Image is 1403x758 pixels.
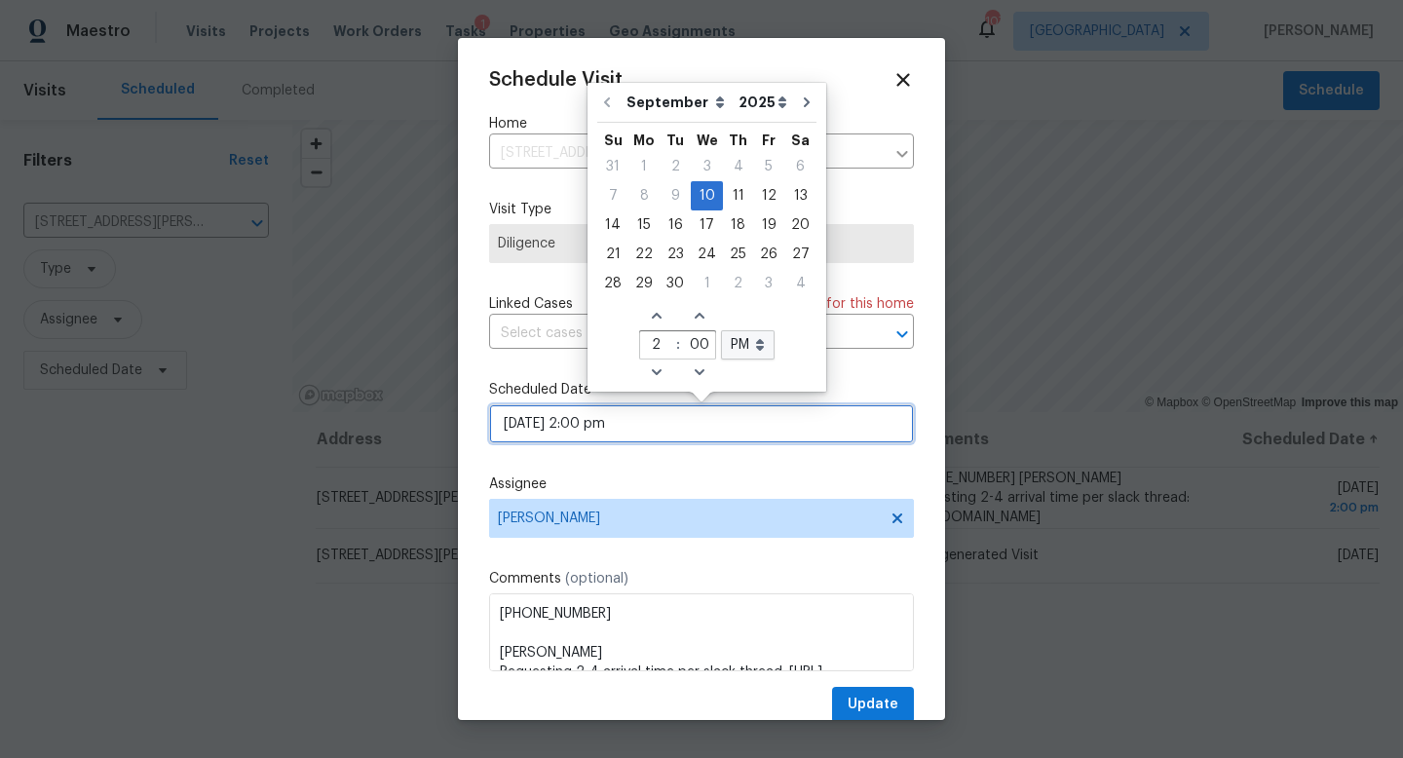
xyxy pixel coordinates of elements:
[660,153,691,180] div: 2
[597,152,628,181] div: Sun Aug 31 2025
[723,153,753,180] div: 4
[691,182,723,209] div: 10
[889,321,916,348] button: Open
[597,240,628,269] div: Sun Sep 21 2025
[753,269,784,298] div: Fri Oct 03 2025
[683,360,715,387] span: Decrease minutes
[628,153,660,180] div: 1
[628,241,660,268] div: 22
[691,211,723,239] div: 17
[597,210,628,240] div: Sun Sep 14 2025
[753,210,784,240] div: Fri Sep 19 2025
[597,153,628,180] div: 31
[489,593,914,671] textarea: [PHONE_NUMBER] [PERSON_NAME] Requesting 2-4 arrival time per slack thread: [URL][DOMAIN_NAME]
[892,69,914,91] span: Close
[660,152,691,181] div: Tue Sep 02 2025
[734,88,792,117] select: Year
[691,152,723,181] div: Wed Sep 03 2025
[498,511,880,526] span: [PERSON_NAME]
[628,181,660,210] div: Mon Sep 08 2025
[784,269,816,298] div: Sat Oct 04 2025
[723,269,753,298] div: Thu Oct 02 2025
[784,241,816,268] div: 27
[729,133,747,147] abbr: Thursday
[753,181,784,210] div: Fri Sep 12 2025
[753,240,784,269] div: Fri Sep 26 2025
[753,270,784,297] div: 3
[784,182,816,209] div: 13
[792,83,821,122] button: Go to next month
[660,181,691,210] div: Tue Sep 09 2025
[660,211,691,239] div: 16
[683,332,715,360] input: minutes
[597,211,628,239] div: 14
[791,133,810,147] abbr: Saturday
[640,303,672,330] span: Increase hours (12hr clock)
[697,133,718,147] abbr: Wednesday
[489,404,914,443] input: M/D/YYYY
[633,133,655,147] abbr: Monday
[784,211,816,239] div: 20
[723,182,753,209] div: 11
[784,240,816,269] div: Sat Sep 27 2025
[489,474,914,494] label: Assignee
[597,269,628,298] div: Sun Sep 28 2025
[660,182,691,209] div: 9
[640,332,672,360] input: hours (12hr clock)
[753,152,784,181] div: Fri Sep 05 2025
[628,152,660,181] div: Mon Sep 01 2025
[832,687,914,723] button: Update
[597,241,628,268] div: 21
[592,83,622,122] button: Go to previous month
[784,270,816,297] div: 4
[784,210,816,240] div: Sat Sep 20 2025
[489,319,859,349] input: Select cases
[489,294,573,314] span: Linked Cases
[683,303,715,330] span: Increase minutes
[848,693,898,717] span: Update
[628,270,660,297] div: 29
[597,270,628,297] div: 28
[498,234,905,253] span: Diligence
[489,200,914,219] label: Visit Type
[660,269,691,298] div: Tue Sep 30 2025
[597,181,628,210] div: Sun Sep 07 2025
[640,360,672,387] span: Decrease hours (12hr clock)
[691,270,723,297] div: 1
[628,240,660,269] div: Mon Sep 22 2025
[723,241,753,268] div: 25
[723,210,753,240] div: Thu Sep 18 2025
[628,269,660,298] div: Mon Sep 29 2025
[660,241,691,268] div: 23
[753,153,784,180] div: 5
[489,569,914,588] label: Comments
[666,133,684,147] abbr: Tuesday
[723,152,753,181] div: Thu Sep 04 2025
[489,138,885,169] input: Enter in an address
[489,380,914,399] label: Scheduled Date
[723,270,753,297] div: 2
[753,241,784,268] div: 26
[753,211,784,239] div: 19
[565,572,628,586] span: (optional)
[660,210,691,240] div: Tue Sep 16 2025
[628,211,660,239] div: 15
[628,182,660,209] div: 8
[628,210,660,240] div: Mon Sep 15 2025
[489,70,623,90] span: Schedule Visit
[691,181,723,210] div: Wed Sep 10 2025
[691,153,723,180] div: 3
[489,114,914,133] label: Home
[604,133,623,147] abbr: Sunday
[597,182,628,209] div: 7
[723,211,753,239] div: 18
[660,240,691,269] div: Tue Sep 23 2025
[691,241,723,268] div: 24
[723,181,753,210] div: Thu Sep 11 2025
[691,210,723,240] div: Wed Sep 17 2025
[784,153,816,180] div: 6
[622,88,734,117] select: Month
[691,240,723,269] div: Wed Sep 24 2025
[784,152,816,181] div: Sat Sep 06 2025
[660,270,691,297] div: 30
